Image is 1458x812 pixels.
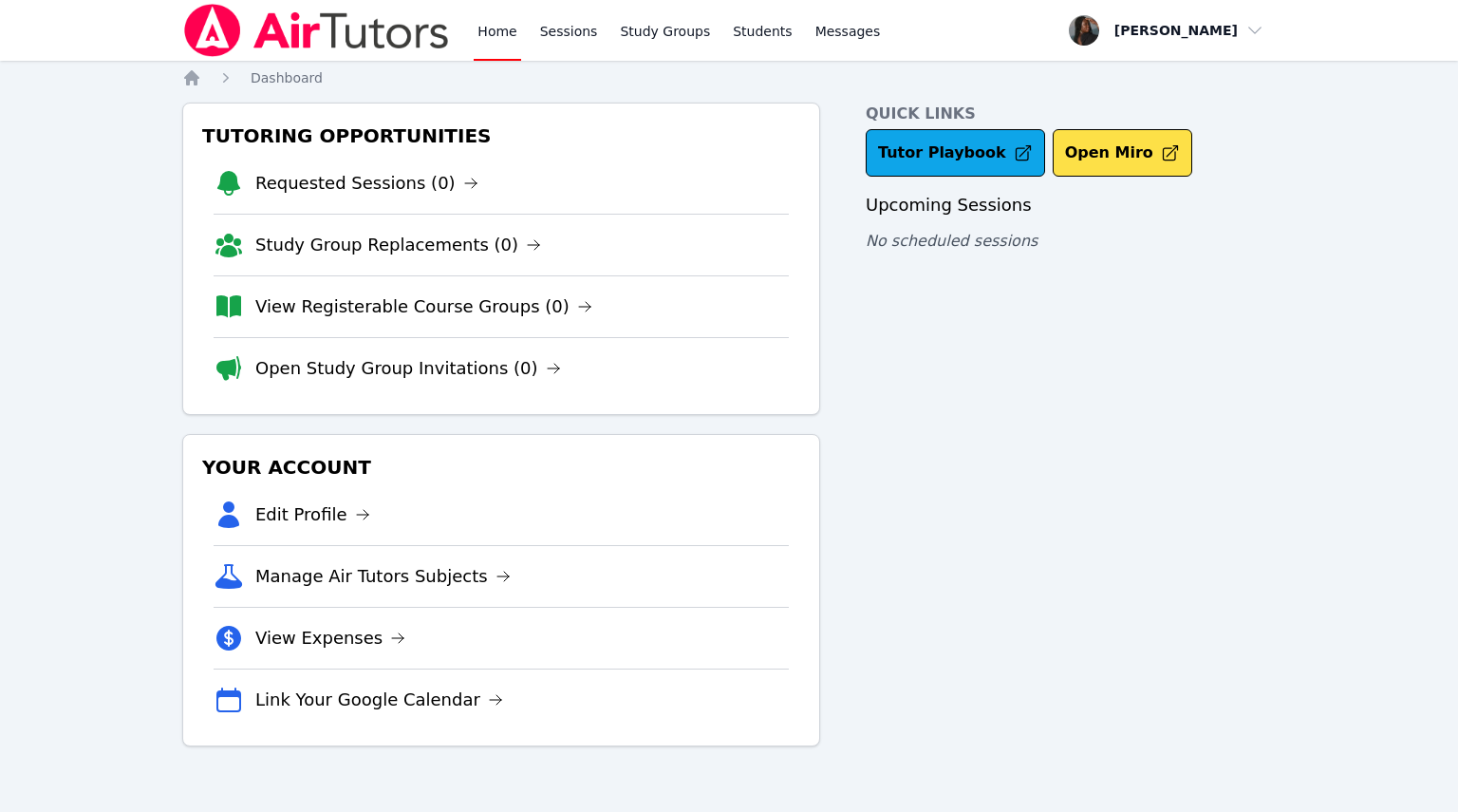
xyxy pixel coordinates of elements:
[255,687,503,713] a: Link Your Google Calendar
[255,355,561,382] a: Open Study Group Invitations (0)
[255,293,592,320] a: View Registerable Course Groups (0)
[866,129,1045,177] a: Tutor Playbook
[251,70,323,85] span: Dashboard
[182,68,1276,87] nav: Breadcrumb
[198,450,804,484] h3: Your Account
[255,625,405,651] a: View Expenses
[866,232,1037,250] span: No scheduled sessions
[255,563,511,590] a: Manage Air Tutors Subjects
[182,4,451,57] img: Air Tutors
[1053,129,1192,177] button: Open Miro
[198,119,804,153] h3: Tutoring Opportunities
[815,22,881,41] span: Messages
[866,192,1276,218] h3: Upcoming Sessions
[251,68,323,87] a: Dashboard
[255,232,541,258] a: Study Group Replacements (0)
[255,170,478,197] a: Requested Sessions (0)
[866,103,1276,125] h4: Quick Links
[255,501,370,528] a: Edit Profile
